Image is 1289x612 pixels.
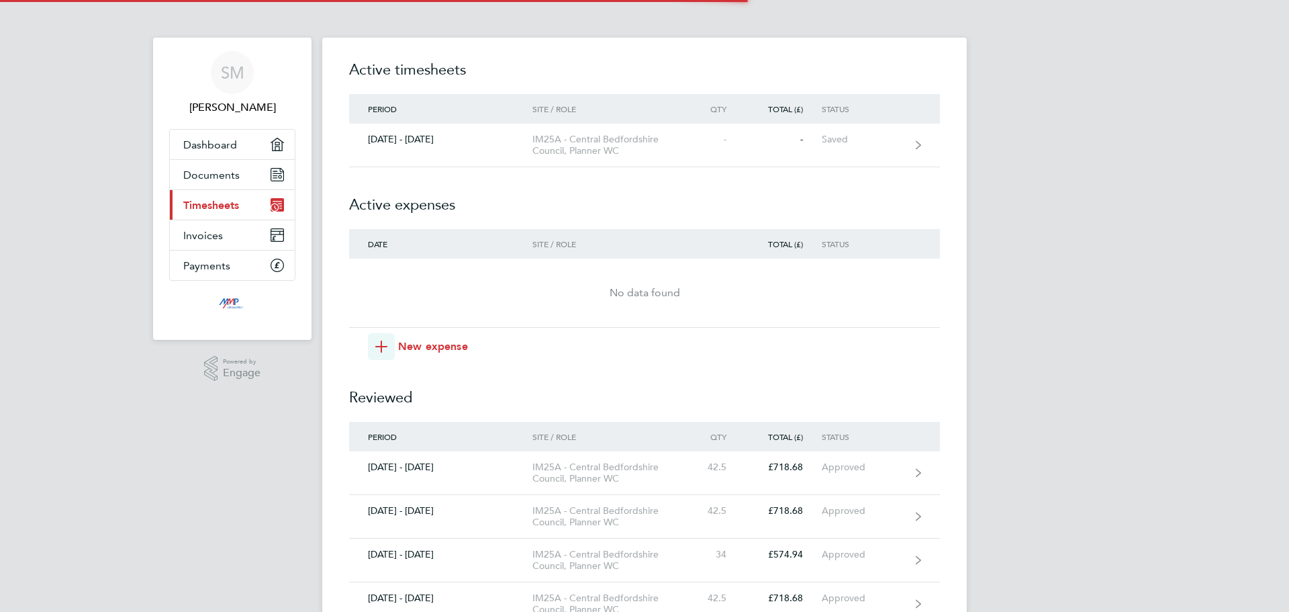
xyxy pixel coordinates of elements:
span: New expense [398,339,468,355]
div: Date [349,239,532,249]
button: New expense [368,333,468,360]
div: Qty [686,104,745,114]
a: [DATE] - [DATE]IM25A - Central Bedfordshire Council, Planner WC34£574.94Approved [349,539,940,582]
div: Total (£) [745,239,822,249]
div: £718.68 [745,462,822,473]
a: Powered byEngage [204,356,261,382]
a: [DATE] - [DATE]IM25A - Central Bedfordshire Council, Planner WC42.5£718.68Approved [349,451,940,495]
span: SM [221,64,244,81]
span: Timesheets [183,199,239,212]
div: £718.68 [745,593,822,604]
div: Site / Role [532,104,686,114]
h2: Active timesheets [349,59,940,94]
div: Saved [822,134,904,145]
span: Powered by [223,356,260,367]
div: Status [822,239,904,249]
div: 42.5 [686,505,745,517]
div: Approved [822,593,904,604]
div: [DATE] - [DATE] [349,462,532,473]
div: Approved [822,505,904,517]
span: Invoices [183,229,223,242]
div: [DATE] - [DATE] [349,134,532,145]
div: Total (£) [745,104,822,114]
span: Period [368,431,397,442]
div: IM25A - Central Bedfordshire Council, Planner WC [532,505,686,528]
span: Dashboard [183,138,237,151]
div: No data found [349,285,940,301]
div: Qty [686,432,745,441]
div: IM25A - Central Bedfordshire Council, Planner WC [532,462,686,484]
div: Status [822,432,904,441]
div: [DATE] - [DATE] [349,549,532,560]
div: Site / Role [532,432,686,441]
a: Documents [170,160,295,189]
div: Status [822,104,904,114]
div: Approved [822,549,904,560]
div: [DATE] - [DATE] [349,593,532,604]
img: mmpconsultancy-logo-retina.png [213,294,252,316]
span: Payments [183,259,230,272]
div: IM25A - Central Bedfordshire Council, Planner WC [532,549,686,572]
div: - [745,134,822,145]
div: IM25A - Central Bedfordshire Council, Planner WC [532,134,686,157]
h2: Active expenses [349,167,940,229]
div: 34 [686,549,745,560]
div: £718.68 [745,505,822,517]
span: Sikandar Mahmood [169,99,295,116]
div: 42.5 [686,462,745,473]
span: Period [368,103,397,114]
a: Go to home page [169,294,295,316]
span: Documents [183,169,240,181]
div: - [686,134,745,145]
a: Dashboard [170,130,295,159]
a: [DATE] - [DATE]IM25A - Central Bedfordshire Council, Planner WC42.5£718.68Approved [349,495,940,539]
a: Timesheets [170,190,295,220]
div: Site / Role [532,239,686,249]
a: SM[PERSON_NAME] [169,51,295,116]
div: Approved [822,462,904,473]
div: Total (£) [745,432,822,441]
a: Invoices [170,220,295,250]
div: £574.94 [745,549,822,560]
nav: Main navigation [153,38,312,340]
a: [DATE] - [DATE]IM25A - Central Bedfordshire Council, Planner WC--Saved [349,124,940,167]
div: [DATE] - [DATE] [349,505,532,517]
span: Engage [223,367,260,379]
a: Payments [170,251,295,280]
h2: Reviewed [349,360,940,422]
div: 42.5 [686,593,745,604]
